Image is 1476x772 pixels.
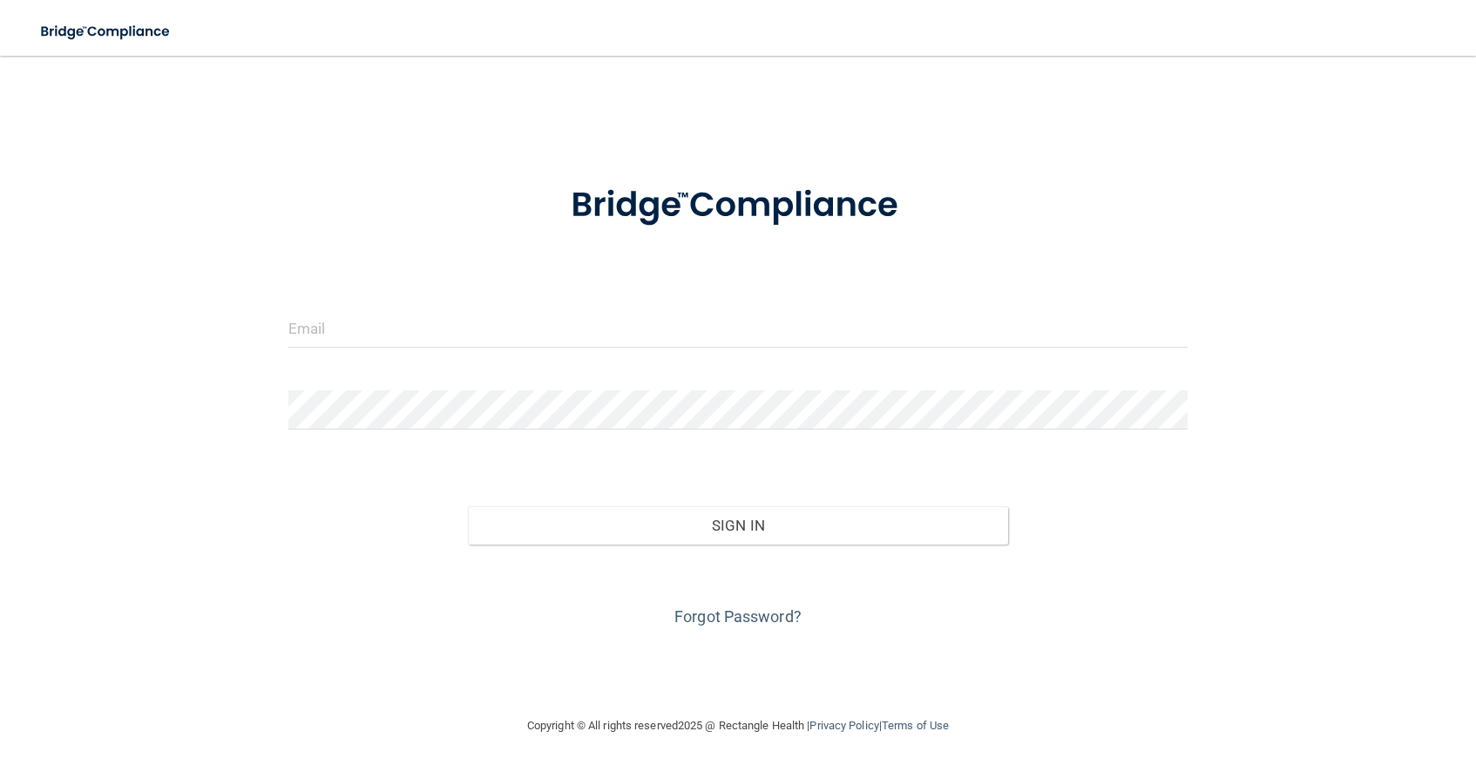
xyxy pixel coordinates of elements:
[288,308,1188,348] input: Email
[674,607,802,626] a: Forgot Password?
[882,719,949,732] a: Terms of Use
[535,160,941,251] img: bridge_compliance_login_screen.278c3ca4.svg
[468,506,1008,545] button: Sign In
[420,698,1056,754] div: Copyright © All rights reserved 2025 @ Rectangle Health | |
[26,14,186,50] img: bridge_compliance_login_screen.278c3ca4.svg
[809,719,878,732] a: Privacy Policy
